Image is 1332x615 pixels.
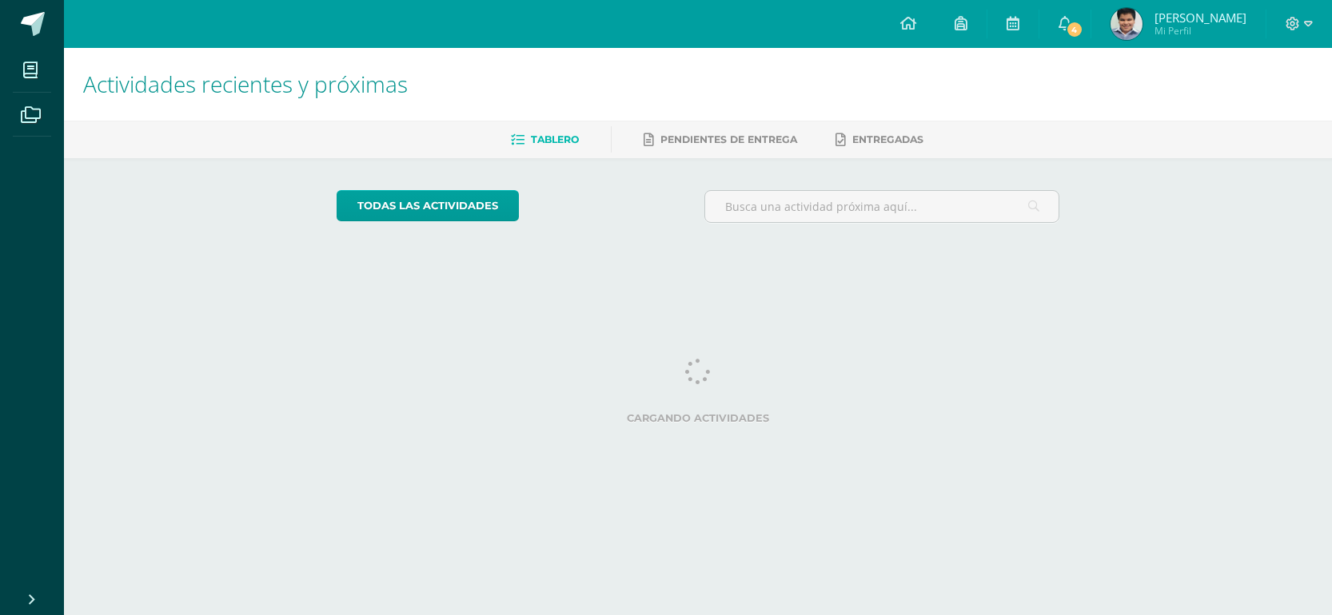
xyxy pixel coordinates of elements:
img: 6fb64b74ec16dce890e35dc6775cabd8.png [1111,8,1143,40]
input: Busca una actividad próxima aquí... [705,191,1059,222]
a: todas las Actividades [337,190,519,221]
span: Entregadas [852,133,923,145]
span: Mi Perfil [1155,24,1246,38]
a: Tablero [511,127,579,153]
span: Pendientes de entrega [660,133,797,145]
span: 4 [1065,21,1083,38]
span: Actividades recientes y próximas [83,69,408,99]
label: Cargando actividades [337,412,1060,424]
a: Pendientes de entrega [644,127,797,153]
span: [PERSON_NAME] [1155,10,1246,26]
a: Entregadas [835,127,923,153]
span: Tablero [531,133,579,145]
